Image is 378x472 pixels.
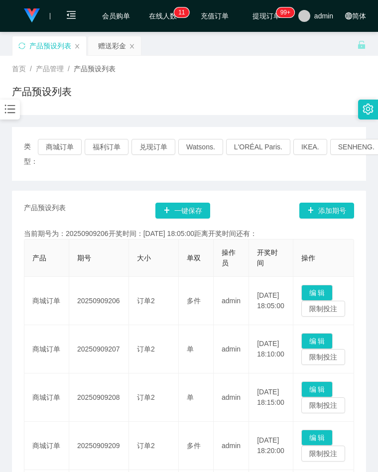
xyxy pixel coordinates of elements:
p: 1 [178,7,182,17]
button: 限制投注 [301,349,345,365]
td: [DATE] 18:15:00 [249,373,293,422]
sup: 11 [174,7,189,17]
td: 商城订单 [24,422,69,470]
td: admin [214,422,249,470]
button: 限制投注 [301,301,345,317]
div: 产品预设列表 [29,36,71,55]
button: 编 辑 [301,430,333,446]
span: 订单2 [137,297,155,305]
td: [DATE] 18:20:00 [249,422,293,470]
button: 限制投注 [301,446,345,462]
span: 大小 [137,254,151,262]
span: 产品预设列表 [74,65,116,73]
span: 单 [187,345,194,353]
td: admin [214,277,249,325]
td: 商城订单 [24,325,69,373]
span: 多件 [187,297,201,305]
td: 商城订单 [24,277,69,325]
span: 多件 [187,442,201,450]
span: 产品管理 [36,65,64,73]
span: 操作 [301,254,315,262]
button: 图标: plus一键保存 [155,203,210,219]
span: 订单2 [137,442,155,450]
p: 1 [182,7,185,17]
i: 图标: close [129,43,135,49]
i: 图标: menu-fold [54,0,88,32]
td: 20250909209 [69,422,129,470]
span: 产品 [32,254,46,262]
span: 产品预设列表 [24,203,66,219]
button: 福利订单 [85,139,128,155]
span: 首页 [12,65,26,73]
button: 编 辑 [301,333,333,349]
i: 图标: close [74,43,80,49]
td: 20250909206 [69,277,129,325]
sup: 1134 [276,7,294,17]
button: L'ORÉAL Paris. [226,139,290,155]
span: 提现订单 [248,12,285,19]
td: admin [214,373,249,422]
button: 限制投注 [301,397,345,413]
i: 图标: bars [3,103,16,116]
span: 在线人数 [144,12,182,19]
button: 编 辑 [301,381,333,397]
span: 期号 [77,254,91,262]
span: 开奖时间 [257,248,278,267]
td: 商城订单 [24,373,69,422]
span: 单双 [187,254,201,262]
button: 编 辑 [301,285,333,301]
td: admin [214,325,249,373]
div: 赠送彩金 [98,36,126,55]
td: [DATE] 18:10:00 [249,325,293,373]
button: 兑现订单 [131,139,175,155]
span: 订单2 [137,345,155,353]
span: 订单2 [137,393,155,401]
td: 20250909208 [69,373,129,422]
td: [DATE] 18:05:00 [249,277,293,325]
span: 单 [187,393,194,401]
td: 20250909207 [69,325,129,373]
i: 图标: setting [363,104,374,115]
i: 图标: unlock [357,40,366,49]
button: 图标: plus添加期号 [299,203,354,219]
i: 图标: global [345,12,352,19]
span: / [30,65,32,73]
h1: 产品预设列表 [12,84,72,99]
span: 操作员 [222,248,236,267]
i: 图标: sync [18,42,25,49]
span: / [68,65,70,73]
img: logo.9652507e.png [24,8,40,22]
button: 商城订单 [38,139,82,155]
button: Watsons. [178,139,223,155]
div: 当前期号为：20250909206开奖时间：[DATE] 18:05:00距离开奖时间还有： [24,229,354,239]
button: IKEA. [293,139,327,155]
span: 类型： [24,139,38,169]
